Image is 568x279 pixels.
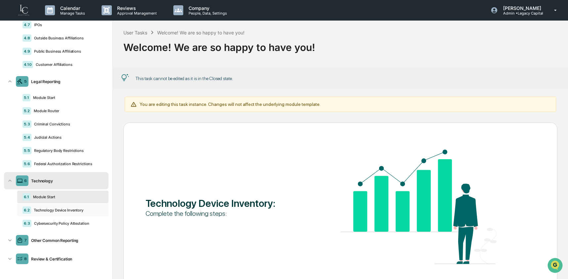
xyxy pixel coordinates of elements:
[55,5,88,11] p: Calendar
[22,193,30,201] div: 6.1
[22,51,109,57] div: Start new chat
[31,148,103,153] div: Regulatory Body Restrictions
[22,34,31,42] div: 4.8
[55,11,88,16] p: Manage Tasks
[22,107,31,115] div: 5.2
[24,256,27,261] div: 8
[22,57,84,63] div: We're available if you need us!
[24,238,27,243] div: 7
[146,209,302,218] div: Complete the following steps:
[30,95,103,100] div: Module Start
[123,30,147,35] div: User Tasks
[24,79,27,84] div: 5
[31,23,103,27] div: IPOs
[31,135,103,140] div: Judicial Actions
[22,207,31,214] div: 6.2
[13,83,43,90] span: Preclearance
[48,84,53,89] div: 🗄️
[55,83,82,90] span: Attestations
[31,49,103,54] div: Public Business Affiliations
[22,147,31,154] div: 5.5
[22,94,30,101] div: 5.1
[22,48,31,55] div: 4.9
[47,112,80,117] a: Powered byPylon
[31,208,103,212] div: Technology Device Inventory
[136,76,233,81] div: This task cannot be edited as it is in the Closed state.
[22,21,31,28] div: 4.7
[28,178,106,183] div: Technology
[498,5,545,11] p: [PERSON_NAME]
[123,36,557,53] div: Welcome! We are so happy to have you!
[183,5,230,11] p: Company
[13,96,42,103] span: Data Lookup
[31,122,103,126] div: Criminal Convictions
[112,5,160,11] p: Reviews
[4,93,44,105] a: 🔎Data Lookup
[22,120,31,128] div: 5.3
[16,4,32,17] img: logo
[7,97,12,102] div: 🔎
[183,11,230,16] p: People, Data, Settings
[498,11,545,16] p: Admin • Legacy Capital
[28,238,106,243] div: Other Common Reporting
[22,160,31,167] div: 5.6
[66,112,80,117] span: Pylon
[45,81,85,93] a: 🗄️Attestations
[112,11,160,16] p: Approval Management
[340,150,497,264] img: Technology Device Inventory
[125,97,556,112] div: You are editing this task instance. Changes will not affect the underlying module template.
[121,74,129,82] img: Tip
[7,84,12,89] div: 🖐️
[31,36,103,40] div: Outside Business Affiliations
[33,62,103,67] div: Customer Affiliations
[24,178,27,183] div: 6
[30,195,103,199] div: Module Start
[4,81,45,93] a: 🖐️Preclearance
[22,61,33,68] div: 4.10
[22,134,31,141] div: 5.4
[146,197,302,209] div: Technology Device Inventory :
[31,109,103,113] div: Module Router
[31,162,103,166] div: Federal Authorization Restrictions
[112,53,120,61] button: Start new chat
[7,14,120,24] p: How can we help?
[22,220,31,227] div: 6.3
[28,79,106,84] div: Legal Reporting
[31,221,103,226] div: Cybersecurity Policy Attestation
[547,257,565,275] iframe: Open customer support
[157,30,244,35] div: Welcome! We are so happy to have you!
[7,51,19,63] img: 1746055101610-c473b297-6a78-478c-a979-82029cc54cd1
[28,256,106,261] div: Review & Certification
